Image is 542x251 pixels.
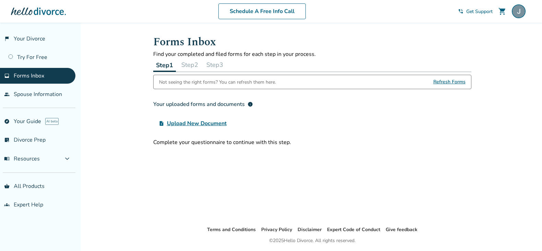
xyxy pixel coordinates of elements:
[4,119,10,124] span: explore
[179,58,201,72] button: Step2
[248,101,253,107] span: info
[4,202,10,207] span: groups
[466,8,493,15] span: Get Support
[498,7,506,15] span: shopping_cart
[4,92,10,97] span: people
[458,8,493,15] a: phone_in_talkGet Support
[153,34,471,50] h1: Forms Inbox
[433,75,466,89] span: Refresh Forms
[14,72,44,80] span: Forms Inbox
[63,155,71,163] span: expand_more
[167,119,227,128] span: Upload New Document
[153,50,471,58] p: Find your completed and filed forms for each step in your process.
[4,36,10,41] span: flag_2
[327,226,380,233] a: Expert Code of Conduct
[153,139,471,146] div: Complete your questionnaire to continue with this step.
[512,4,526,18] img: Jannelle Martinez
[153,58,176,72] button: Step1
[4,137,10,143] span: list_alt_check
[207,226,256,233] a: Terms and Conditions
[386,226,418,234] li: Give feedback
[159,121,164,126] span: upload_file
[4,73,10,79] span: inbox
[218,3,306,19] a: Schedule A Free Info Call
[298,226,322,234] li: Disclaimer
[269,237,356,245] div: © 2025 Hello Divorce. All rights reserved.
[261,226,292,233] a: Privacy Policy
[4,155,40,163] span: Resources
[4,156,10,162] span: menu_book
[153,100,253,108] div: Your uploaded forms and documents
[4,183,10,189] span: shopping_basket
[45,118,59,125] span: AI beta
[458,9,463,14] span: phone_in_talk
[159,75,276,89] div: Not seeing the right forms? You can refresh them here.
[204,58,226,72] button: Step3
